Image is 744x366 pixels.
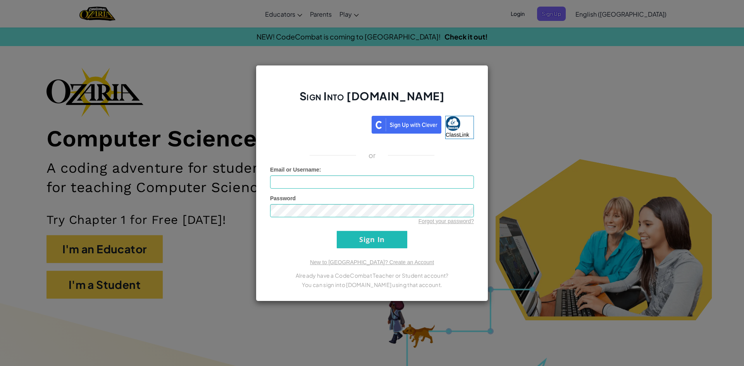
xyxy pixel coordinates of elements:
input: Sign In [337,231,407,248]
p: Already have a CodeCombat Teacher or Student account? [270,271,474,280]
h2: Sign Into [DOMAIN_NAME] [270,89,474,111]
span: Password [270,195,296,201]
p: You can sign into [DOMAIN_NAME] using that account. [270,280,474,289]
span: Email or Username [270,167,319,173]
a: Forgot your password? [418,218,474,224]
img: classlink-logo-small.png [446,116,460,131]
iframe: Sign in with Google Button [266,115,372,132]
label: : [270,166,321,174]
a: New to [GEOGRAPHIC_DATA]? Create an Account [310,259,434,265]
img: clever_sso_button@2x.png [372,116,441,134]
p: or [369,151,376,160]
span: ClassLink [446,132,469,138]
